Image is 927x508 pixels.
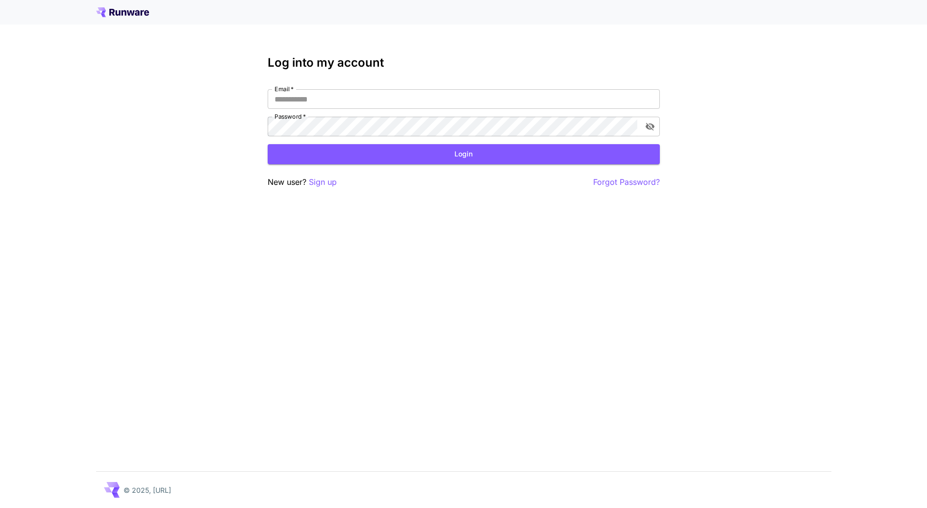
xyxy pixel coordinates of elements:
[268,56,660,70] h3: Log into my account
[124,485,171,495] p: © 2025, [URL]
[309,176,337,188] button: Sign up
[593,176,660,188] button: Forgot Password?
[275,85,294,93] label: Email
[268,144,660,164] button: Login
[275,112,306,121] label: Password
[641,118,659,135] button: toggle password visibility
[268,176,337,188] p: New user?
